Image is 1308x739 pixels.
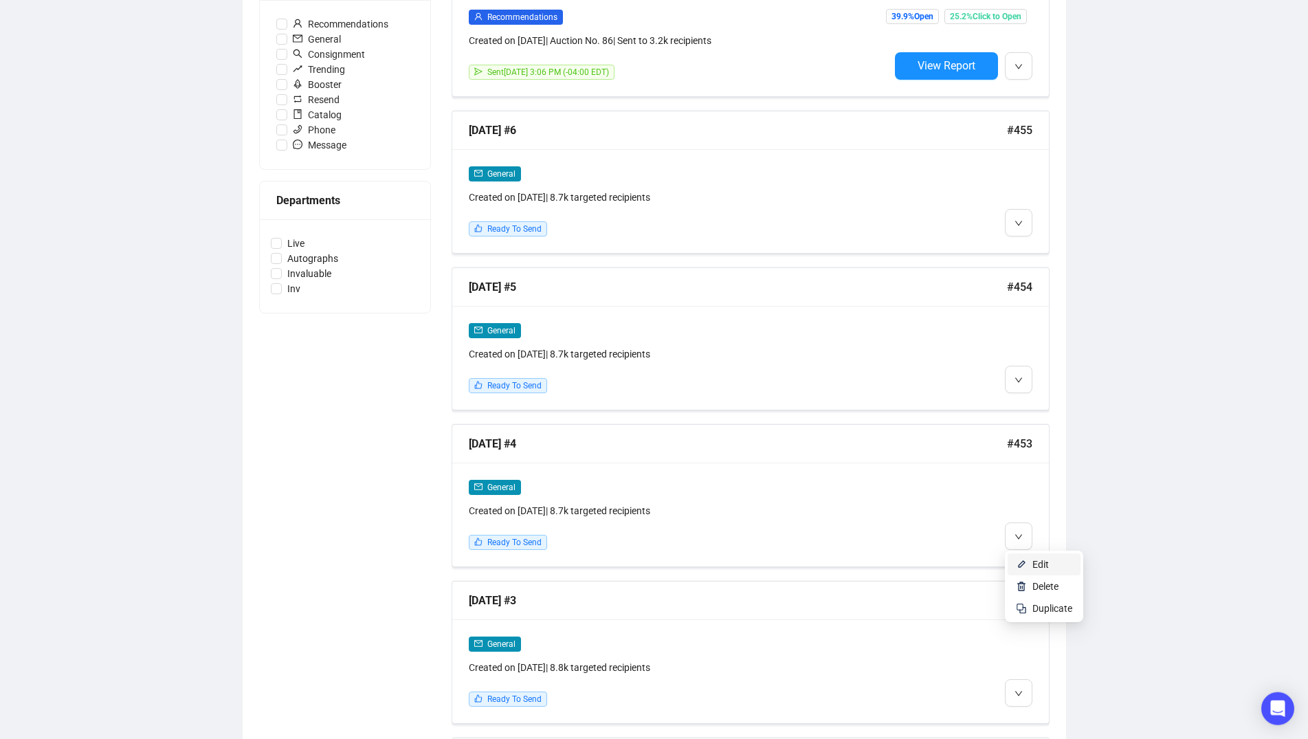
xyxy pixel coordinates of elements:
span: Phone [287,122,341,137]
span: Recommendations [287,16,394,32]
span: Booster [287,77,347,92]
a: [DATE] #4#453mailGeneralCreated on [DATE]| 8.7k targeted recipientslikeReady To Send [452,424,1050,567]
span: mail [474,326,483,334]
div: [DATE] #5 [469,278,1007,296]
span: Inv [282,281,306,296]
span: Ready To Send [487,224,542,234]
div: Departments [276,192,414,209]
span: Resend [287,92,345,107]
span: #455 [1007,122,1032,139]
span: Consignment [287,47,370,62]
div: Created on [DATE] | 8.7k targeted recipients [469,346,889,362]
span: down [1015,690,1023,698]
span: mail [474,169,483,177]
span: mail [293,34,302,43]
span: Live [282,236,310,251]
span: General [487,169,516,179]
div: Created on [DATE] | 8.8k targeted recipients [469,660,889,675]
span: Catalog [287,107,347,122]
span: View Report [918,59,975,72]
span: rise [293,64,302,74]
div: [DATE] #6 [469,122,1007,139]
div: Created on [DATE] | 8.7k targeted recipients [469,190,889,205]
div: Created on [DATE] | 8.7k targeted recipients [469,503,889,518]
span: Recommendations [487,12,557,22]
span: Ready To Send [487,538,542,547]
span: General [287,32,346,47]
span: mail [474,483,483,491]
span: rocket [293,79,302,89]
span: like [474,224,483,232]
span: phone [293,124,302,134]
div: [DATE] #4 [469,435,1007,452]
span: Sent [DATE] 3:06 PM (-04:00 EDT) [487,67,609,77]
span: down [1015,63,1023,71]
div: [DATE] #3 [469,592,1007,609]
span: like [474,538,483,546]
span: send [474,67,483,76]
span: down [1015,219,1023,228]
span: Ready To Send [487,381,542,390]
img: svg+xml;base64,PHN2ZyB4bWxucz0iaHR0cDovL3d3dy53My5vcmcvMjAwMC9zdmciIHhtbG5zOnhsaW5rPSJodHRwOi8vd3... [1016,581,1027,592]
span: user [474,12,483,21]
span: General [487,639,516,649]
a: [DATE] #3#452mailGeneralCreated on [DATE]| 8.8k targeted recipientslikeReady To Send [452,581,1050,724]
span: #454 [1007,278,1032,296]
span: General [487,483,516,492]
span: #453 [1007,435,1032,452]
span: like [474,381,483,389]
span: mail [474,639,483,648]
span: down [1015,376,1023,384]
span: search [293,49,302,58]
span: user [293,19,302,28]
span: like [474,694,483,703]
button: View Report [895,52,998,80]
span: General [487,326,516,335]
span: Invaluable [282,266,337,281]
span: Trending [287,62,351,77]
a: [DATE] #5#454mailGeneralCreated on [DATE]| 8.7k targeted recipientslikeReady To Send [452,267,1050,410]
span: 39.9% Open [886,9,939,24]
span: Duplicate [1032,603,1072,614]
span: message [293,140,302,149]
span: retweet [293,94,302,104]
img: svg+xml;base64,PHN2ZyB4bWxucz0iaHR0cDovL3d3dy53My5vcmcvMjAwMC9zdmciIHdpZHRoPSIyNCIgaGVpZ2h0PSIyNC... [1016,603,1027,614]
a: [DATE] #6#455mailGeneralCreated on [DATE]| 8.7k targeted recipientslikeReady To Send [452,111,1050,254]
span: Autographs [282,251,344,266]
span: book [293,109,302,119]
span: down [1015,533,1023,541]
span: Edit [1032,559,1049,570]
img: svg+xml;base64,PHN2ZyB4bWxucz0iaHR0cDovL3d3dy53My5vcmcvMjAwMC9zdmciIHhtbG5zOnhsaW5rPSJodHRwOi8vd3... [1016,559,1027,570]
span: 25.2% Click to Open [944,9,1027,24]
div: Created on [DATE] | Auction No. 86 | Sent to 3.2k recipients [469,33,889,48]
div: Open Intercom Messenger [1261,692,1294,725]
span: Message [287,137,352,153]
span: Ready To Send [487,694,542,704]
span: Delete [1032,581,1058,592]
